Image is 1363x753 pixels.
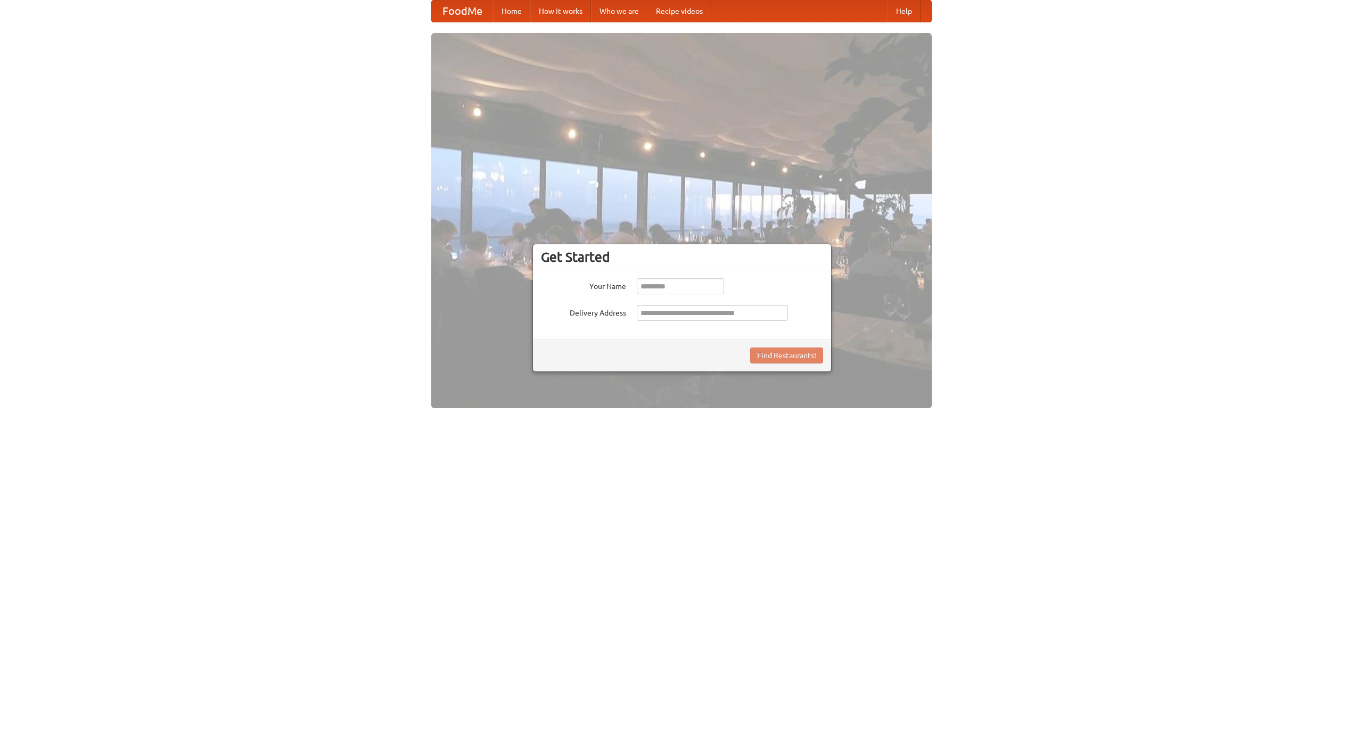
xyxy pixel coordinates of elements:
a: Home [493,1,530,22]
a: Recipe videos [647,1,711,22]
a: Who we are [591,1,647,22]
a: How it works [530,1,591,22]
label: Delivery Address [541,305,626,318]
button: Find Restaurants! [750,347,823,363]
h3: Get Started [541,249,823,265]
a: Help [888,1,921,22]
label: Your Name [541,278,626,292]
a: FoodMe [432,1,493,22]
